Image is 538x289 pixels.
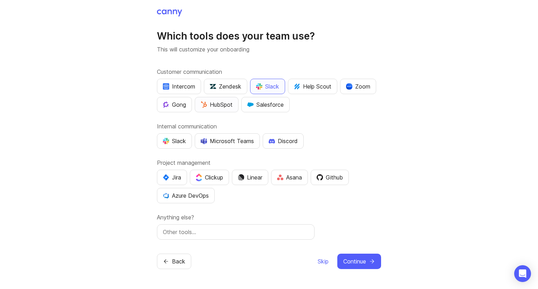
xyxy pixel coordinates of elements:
label: Customer communication [157,68,381,76]
div: Discord [269,137,298,145]
div: Slack [256,82,279,91]
button: Back [157,254,191,269]
div: Microsoft Teams [201,137,254,145]
span: Skip [318,257,329,266]
button: Continue [337,254,381,269]
button: Gong [157,97,192,112]
img: +iLplPsjzba05dttzK064pds+5E5wZnCVbuGoLvBrYdmEPrXTzGo7zG60bLEREEjvOjaG9Saez5xsOEAbxBwOP6dkea84XY9O... [269,139,275,143]
img: j83v6vj1tgY2AAAAABJRU5ErkJggg== [196,174,202,181]
div: Intercom [163,82,195,91]
button: Zoom [340,79,376,94]
img: 0D3hMmx1Qy4j6AAAAAElFTkSuQmCC [317,174,323,181]
div: Open Intercom Messenger [514,265,531,282]
img: WIAAAAASUVORK5CYII= [256,83,262,90]
label: Internal communication [157,122,381,131]
button: Skip [317,254,329,269]
button: Discord [263,133,304,149]
div: Slack [163,137,186,145]
div: Salesforce [247,100,284,109]
button: Microsoft Teams [195,133,260,149]
div: Github [317,173,343,182]
button: Asana [271,170,308,185]
button: Intercom [157,79,201,94]
label: Project management [157,158,381,167]
img: YKcwp4sHBXAAAAAElFTkSuQmCC [163,192,169,199]
img: qKnp5cUisfhcFQGr1t296B61Fm0WkUVwBZaiVE4uNRmEGBFetJMz8xGrgPHqF1mLDIG816Xx6Jz26AFmkmT0yuOpRCAR7zRpG... [163,101,169,108]
img: G+3M5qq2es1si5SaumCnMN47tP1CvAZneIVX5dcx+oz+ZLhv4kfP9DwAAAABJRU5ErkJggg== [201,101,207,108]
button: Azure DevOps [157,188,215,203]
div: Azure DevOps [163,191,209,200]
img: WIAAAAASUVORK5CYII= [163,138,169,144]
button: Slack [157,133,192,149]
div: Clickup [196,173,223,182]
img: xLHbn3khTPgAAAABJRU5ErkJggg== [346,83,352,90]
img: eRR1duPH6fQxdnSV9IruPjCimau6md0HxlPR81SIPROHX1VjYjAN9a41AAAAAElFTkSuQmCC [163,83,169,90]
img: svg+xml;base64,PHN2ZyB4bWxucz0iaHR0cDovL3d3dy53My5vcmcvMjAwMC9zdmciIHZpZXdCb3g9IjAgMCA0MC4zNDMgND... [163,174,169,181]
div: Help Scout [294,82,331,91]
span: Continue [343,257,366,266]
button: Clickup [190,170,229,185]
button: Help Scout [288,79,337,94]
img: D0GypeOpROL5AAAAAElFTkSuQmCC [201,138,207,144]
img: Dm50RERGQWO2Ei1WzHVviWZlaLVriU9uRN6E+tIr91ebaDbMKKPDpFbssSuEG21dcGXkrKsuOVPwCeFJSFAIOxgiKgL2sFHRe... [238,174,244,181]
button: Salesforce [241,97,290,112]
div: Asana [277,173,302,182]
div: Gong [163,100,186,109]
p: This will customize your onboarding [157,45,381,54]
div: Linear [238,173,262,182]
div: Zoom [346,82,370,91]
span: Back [172,257,185,266]
img: Rf5nOJ4Qh9Y9HAAAAAElFTkSuQmCC [277,175,283,181]
img: UniZRqrCPz6BHUWevMzgDJ1FW4xaGg2egd7Chm8uY0Al1hkDyjqDa8Lkk0kDEdqKkBok+T4wfoD0P0o6UMciQ8AAAAASUVORK... [210,83,216,90]
button: Jira [157,170,187,185]
button: Slack [250,79,285,94]
h1: Which tools does your team use? [157,30,381,42]
label: Anything else? [157,213,381,221]
img: GKxMRLiRsgdWqxrdBeWfGK5kaZ2alx1WifDSa2kSTsK6wyJURKhUuPoQRYzjholVGzT2A2owx2gHwZoyZHHCYJ8YNOAZj3DSg... [247,101,254,108]
div: HubSpot [201,100,233,109]
input: Other tools… [163,228,309,236]
button: HubSpot [195,97,239,112]
div: Zendesk [210,82,241,91]
img: kV1LT1TqjqNHPtRK7+FoaplE1qRq1yqhg056Z8K5Oc6xxgIuf0oNQ9LelJqbcyPisAf0C9LDpX5UIuAAAAAElFTkSuQmCC [294,83,300,90]
div: Jira [163,173,181,182]
button: Github [311,170,349,185]
button: Linear [232,170,268,185]
img: Canny Home [157,9,182,16]
button: Zendesk [204,79,247,94]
